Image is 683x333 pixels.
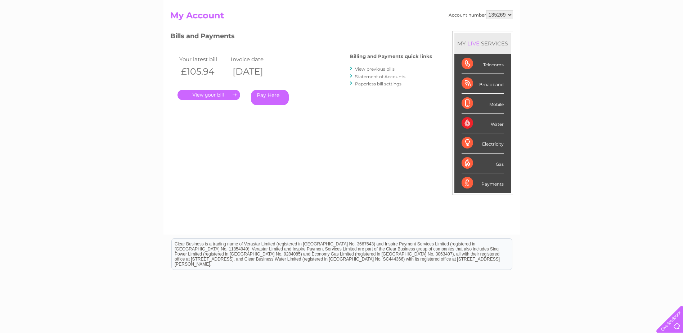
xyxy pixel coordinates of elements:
div: Mobile [462,94,504,114]
h2: My Account [170,10,513,24]
h4: Billing and Payments quick links [350,54,432,59]
a: . [178,90,240,100]
a: Pay Here [251,90,289,105]
a: Log out [659,31,676,36]
div: Broadband [462,74,504,94]
a: Blog [620,31,631,36]
div: Water [462,114,504,133]
th: £105.94 [178,64,229,79]
td: Your latest bill [178,54,229,64]
a: Statement of Accounts [355,74,405,79]
a: Telecoms [594,31,616,36]
div: Gas [462,154,504,173]
div: Electricity [462,133,504,153]
th: [DATE] [229,64,281,79]
div: LIVE [466,40,481,47]
td: Invoice date [229,54,281,64]
a: Energy [574,31,590,36]
a: View previous bills [355,66,395,72]
div: MY SERVICES [454,33,511,54]
div: Payments [462,173,504,193]
a: Water [556,31,570,36]
h3: Bills and Payments [170,31,432,44]
div: Telecoms [462,54,504,74]
img: logo.png [24,19,60,41]
div: Account number [449,10,513,19]
a: Paperless bill settings [355,81,401,86]
a: 0333 014 3131 [547,4,597,13]
a: Contact [635,31,653,36]
div: Clear Business is a trading name of Verastar Limited (registered in [GEOGRAPHIC_DATA] No. 3667643... [172,4,512,35]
